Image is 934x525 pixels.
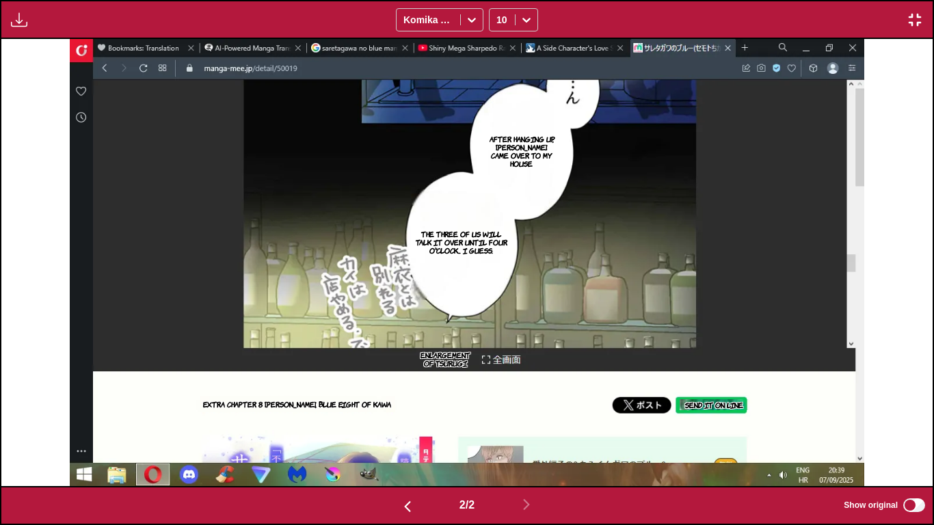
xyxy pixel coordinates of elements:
p: Enlargement of tsurugi [418,348,473,370]
p: The three of us will talk it over until four o'clock... I guess. [411,227,511,257]
span: 2 / 2 [459,499,475,511]
img: Manga Panel [70,39,864,485]
img: Download translated images [11,12,27,28]
img: Next page [518,496,535,513]
p: Extra Chapter 8 [PERSON_NAME], Blue Eight of Kawa [200,397,394,411]
p: Send it on LINE [682,398,746,412]
input: Show original [903,498,925,512]
span: Show original [844,500,898,510]
img: Previous page [399,498,416,515]
p: After hanging up, [PERSON_NAME] came over to my house [484,132,559,170]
